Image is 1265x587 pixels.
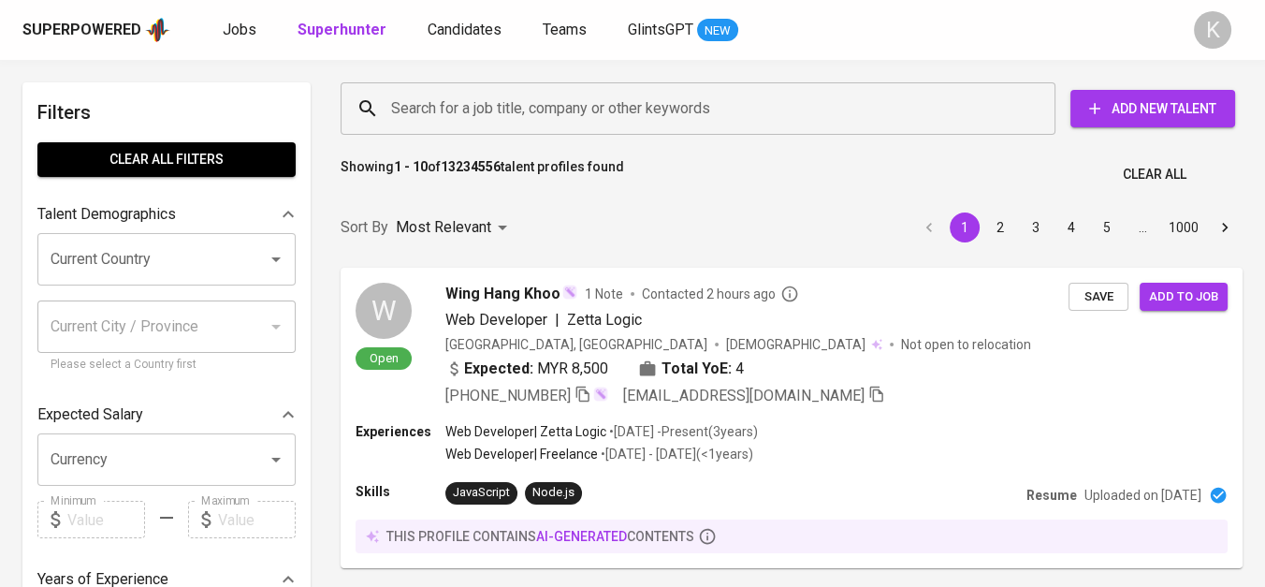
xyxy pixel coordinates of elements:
div: JavaScript [453,484,510,502]
input: Value [67,501,145,538]
span: GlintsGPT [628,21,693,38]
button: Go to page 1000 [1163,213,1204,242]
button: Add New Talent [1070,90,1235,127]
button: page 1 [950,213,980,242]
span: Candidates [428,21,502,38]
img: magic_wand.svg [593,387,608,402]
input: Value [218,501,296,538]
span: Contacted 2 hours ago [642,285,799,303]
p: Web Developer | Freelance [445,445,598,463]
span: [EMAIL_ADDRESS][DOMAIN_NAME] [623,387,865,404]
p: this profile contains contents [386,527,694,546]
span: Save [1078,286,1119,308]
p: • [DATE] - [DATE] ( <1 years ) [598,445,753,463]
button: Open [263,447,289,473]
p: Not open to relocation [901,335,1031,354]
span: Zetta Logic [567,311,642,329]
b: Total YoE: [662,358,732,380]
p: Web Developer | Zetta Logic [445,422,606,441]
button: Go to page 2 [985,213,1015,242]
a: Candidates [428,19,505,42]
b: 13234556 [441,159,501,174]
p: Most Relevant [396,216,491,239]
b: Expected: [464,358,533,380]
button: Go to page 4 [1056,213,1086,242]
span: Add to job [1149,286,1218,308]
p: Expected Salary [37,404,143,426]
div: Expected Salary [37,396,296,433]
b: 1 - 10 [394,159,428,174]
button: Go to page 5 [1092,213,1122,242]
button: Open [263,246,289,272]
img: app logo [145,16,170,44]
button: Go to page 3 [1021,213,1051,242]
button: Save [1069,283,1128,312]
span: [PHONE_NUMBER] [445,387,571,404]
span: NEW [697,22,738,40]
span: | [555,309,560,331]
a: WOpenWing Hang Khoo1 NoteContacted 2 hours agoWeb Developer|Zetta Logic[GEOGRAPHIC_DATA], [GEOGRA... [341,268,1243,568]
span: 4 [735,358,744,380]
button: Add to job [1140,283,1228,312]
button: Go to next page [1210,213,1240,242]
b: Superhunter [298,21,386,38]
div: W [356,283,412,339]
div: Node.js [532,484,574,502]
a: Teams [543,19,590,42]
button: Clear All [1115,157,1194,192]
p: Skills [356,482,445,501]
img: magic_wand.svg [562,285,577,300]
span: Jobs [223,21,256,38]
span: Clear All [1123,163,1186,186]
span: Clear All filters [52,148,281,171]
div: [GEOGRAPHIC_DATA], [GEOGRAPHIC_DATA] [445,335,707,354]
span: Open [362,350,406,366]
p: Experiences [356,422,445,441]
p: Sort By [341,216,388,239]
a: Superpoweredapp logo [22,16,170,44]
span: [DEMOGRAPHIC_DATA] [726,335,868,354]
div: K [1194,11,1231,49]
span: Teams [543,21,587,38]
p: Showing of talent profiles found [341,157,624,192]
p: Please select a Country first [51,356,283,374]
p: • [DATE] - Present ( 3 years ) [606,422,758,441]
div: Talent Demographics [37,196,296,233]
div: … [1127,218,1157,237]
p: Resume [1026,486,1077,505]
a: GlintsGPT NEW [628,19,738,42]
p: Talent Demographics [37,203,176,226]
a: Superhunter [298,19,390,42]
span: AI-generated [536,529,627,544]
nav: pagination navigation [911,213,1243,242]
span: 1 Note [585,285,623,303]
p: Uploaded on [DATE] [1084,486,1201,505]
div: Most Relevant [396,211,514,245]
a: Jobs [223,19,260,42]
span: Web Developer [445,311,547,329]
svg: By Malaysia recruiter [780,285,799,303]
h6: Filters [37,97,296,127]
div: MYR 8,500 [445,358,608,380]
button: Clear All filters [37,142,296,177]
div: Superpowered [22,20,141,41]
span: Wing Hang Khoo [445,283,560,305]
span: Add New Talent [1085,97,1220,121]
